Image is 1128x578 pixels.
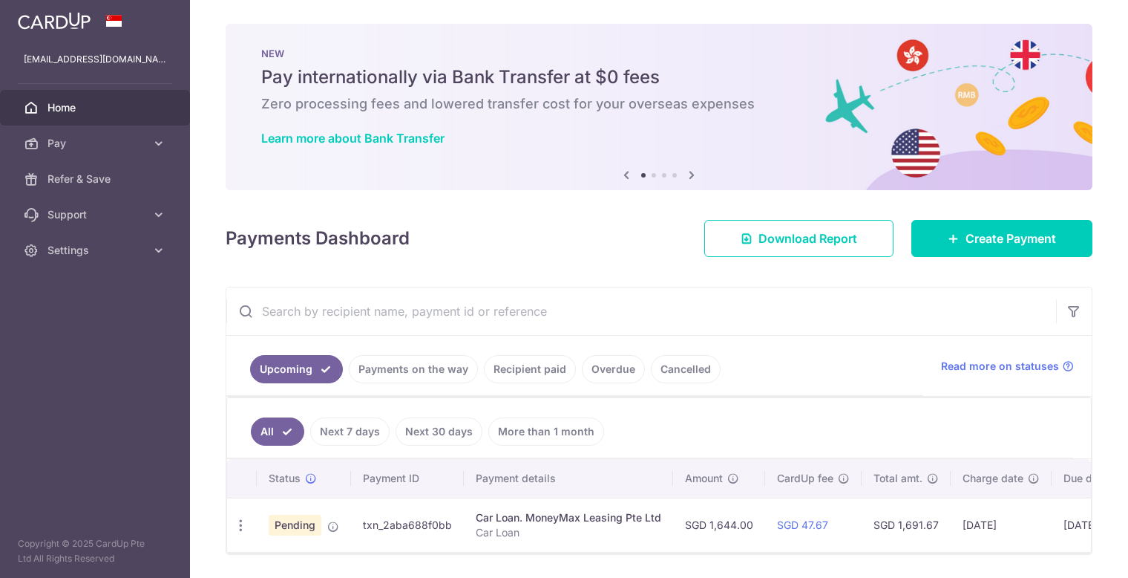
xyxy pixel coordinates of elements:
[226,288,1056,335] input: Search by recipient name, payment id or reference
[396,418,482,446] a: Next 30 days
[250,355,343,383] a: Upcoming
[685,471,723,486] span: Amount
[704,220,893,257] a: Download Report
[47,243,145,258] span: Settings
[965,230,1056,247] span: Create Payment
[873,471,922,486] span: Total amt.
[269,515,321,536] span: Pending
[226,24,1092,190] img: Bank transfer banner
[47,136,145,151] span: Pay
[862,498,951,552] td: SGD 1,691.67
[1063,471,1108,486] span: Due date
[351,459,464,498] th: Payment ID
[47,172,145,186] span: Refer & Save
[484,355,576,383] a: Recipient paid
[261,95,1057,113] h6: Zero processing fees and lowered transfer cost for your overseas expenses
[24,52,166,67] p: [EMAIL_ADDRESS][DOMAIN_NAME]
[911,220,1092,257] a: Create Payment
[951,498,1052,552] td: [DATE]
[18,12,91,30] img: CardUp
[651,355,721,383] a: Cancelled
[758,230,857,247] span: Download Report
[777,471,833,486] span: CardUp fee
[941,359,1074,374] a: Read more on statuses
[351,498,464,552] td: txn_2aba688f0bb
[261,48,1057,59] p: NEW
[941,359,1059,374] span: Read more on statuses
[251,418,304,446] a: All
[261,65,1057,89] h5: Pay internationally via Bank Transfer at $0 fees
[47,207,145,222] span: Support
[777,519,828,531] a: SGD 47.67
[673,498,765,552] td: SGD 1,644.00
[476,510,661,525] div: Car Loan. MoneyMax Leasing Pte Ltd
[582,355,645,383] a: Overdue
[963,471,1023,486] span: Charge date
[310,418,390,446] a: Next 7 days
[464,459,673,498] th: Payment details
[269,471,301,486] span: Status
[488,418,604,446] a: More than 1 month
[47,100,145,115] span: Home
[476,525,661,540] p: Car Loan
[349,355,478,383] a: Payments on the way
[226,225,410,252] h4: Payments Dashboard
[261,131,445,146] a: Learn more about Bank Transfer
